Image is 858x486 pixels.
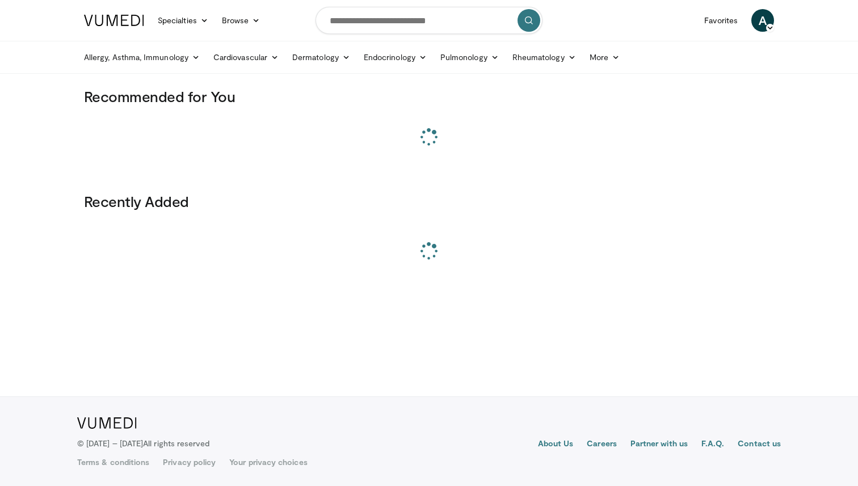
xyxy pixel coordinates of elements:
[77,457,149,468] a: Terms & conditions
[738,438,781,451] a: Contact us
[163,457,216,468] a: Privacy policy
[316,7,542,34] input: Search topics, interventions
[357,46,434,69] a: Endocrinology
[84,87,774,105] h3: Recommended for You
[434,46,506,69] a: Pulmonology
[751,9,774,32] a: A
[77,438,210,449] p: © [DATE] – [DATE]
[583,46,626,69] a: More
[215,9,267,32] a: Browse
[207,46,285,69] a: Cardiovascular
[697,9,745,32] a: Favorites
[77,46,207,69] a: Allergy, Asthma, Immunology
[630,438,688,451] a: Partner with us
[77,417,137,429] img: VuMedi Logo
[229,457,307,468] a: Your privacy choices
[701,438,724,451] a: F.A.Q.
[143,438,209,448] span: All rights reserved
[587,438,617,451] a: Careers
[538,438,574,451] a: About Us
[285,46,357,69] a: Dermatology
[151,9,215,32] a: Specialties
[506,46,583,69] a: Rheumatology
[84,15,144,26] img: VuMedi Logo
[84,192,774,210] h3: Recently Added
